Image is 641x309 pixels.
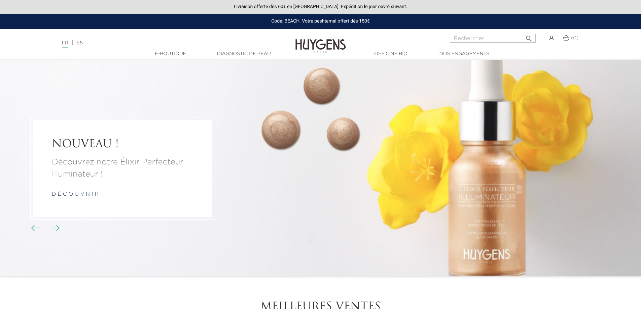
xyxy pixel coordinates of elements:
[137,50,204,57] a: E-Boutique
[62,41,68,48] a: FR
[571,36,578,40] span: (0)
[52,138,194,151] a: NOUVEAU !
[525,33,533,41] i: 
[450,34,536,43] input: Rechercher
[77,41,83,45] a: EN
[59,39,262,47] div: |
[210,50,278,57] a: Diagnostic de peau
[34,223,56,233] div: Boutons du carrousel
[52,192,99,197] a: d é c o u v r i r
[52,156,194,180] a: Découvrez notre Élixir Perfecteur Illuminateur !
[523,32,535,41] button: 
[431,50,498,57] a: Nos engagements
[357,50,425,57] a: Officine Bio
[295,28,346,54] img: Huygens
